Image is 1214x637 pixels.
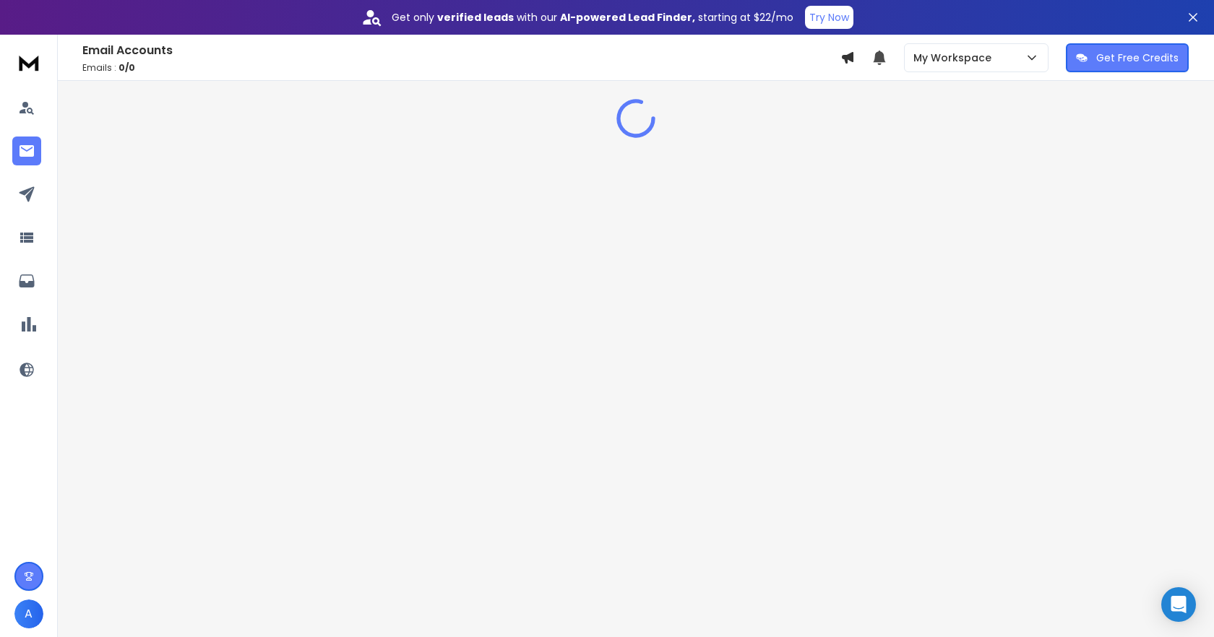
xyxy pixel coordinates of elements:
p: My Workspace [913,51,997,65]
button: A [14,599,43,628]
div: Open Intercom Messenger [1161,587,1196,622]
img: logo [14,49,43,76]
strong: AI-powered Lead Finder, [560,10,695,25]
p: Get only with our starting at $22/mo [392,10,793,25]
h1: Email Accounts [82,42,840,59]
button: Get Free Credits [1066,43,1189,72]
strong: verified leads [437,10,514,25]
p: Emails : [82,62,840,74]
button: Try Now [805,6,853,29]
span: 0 / 0 [119,61,135,74]
p: Try Now [809,10,849,25]
p: Get Free Credits [1096,51,1179,65]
